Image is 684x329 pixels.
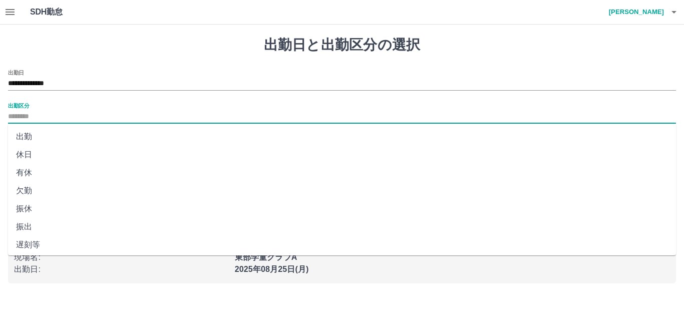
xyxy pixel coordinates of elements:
[8,200,676,218] li: 振休
[8,146,676,164] li: 休日
[8,128,676,146] li: 出勤
[8,218,676,236] li: 振出
[8,37,676,54] h1: 出勤日と出勤区分の選択
[14,263,229,275] p: 出勤日 :
[8,69,24,76] label: 出勤日
[8,254,676,272] li: 休業
[8,164,676,182] li: 有休
[8,236,676,254] li: 遅刻等
[8,182,676,200] li: 欠勤
[235,265,309,273] b: 2025年08月25日(月)
[8,102,29,109] label: 出勤区分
